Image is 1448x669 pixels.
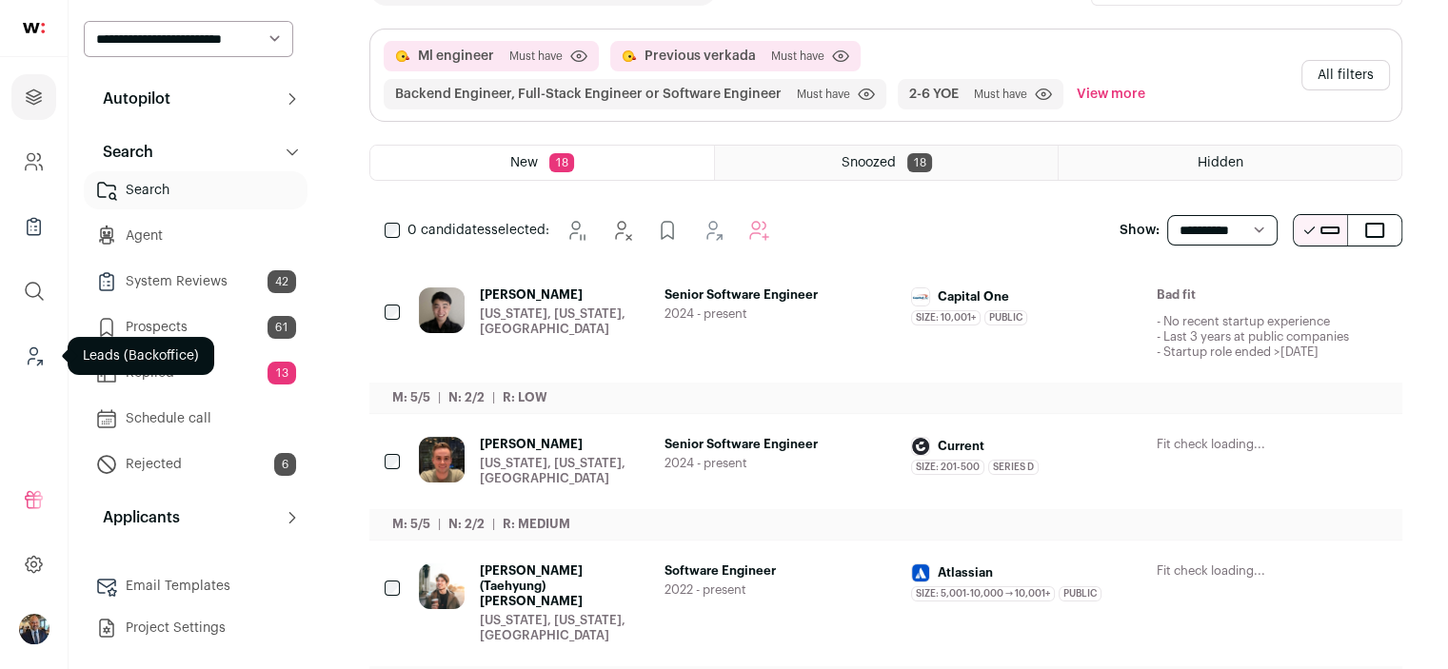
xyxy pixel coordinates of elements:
[68,337,214,375] div: Leads (Backoffice)
[23,23,45,33] img: wellfound-shorthand-0d5821cbd27db2630d0214b213865d53afaa358527fdda9d0ea32b1df1b89c2c.svg
[938,439,984,454] span: Current
[448,391,485,403] span: N: 2/2
[974,87,1027,102] span: Must have
[1198,156,1243,169] span: Hidden
[984,310,1027,325] span: Public
[771,49,824,64] span: Must have
[988,460,1039,475] span: Series D
[549,153,574,172] span: 18
[938,289,1009,305] span: Capital One
[907,153,932,172] span: 18
[392,518,430,530] span: M: 5/5
[392,390,547,405] ul: | |
[84,80,307,118] button: Autopilot
[664,306,895,322] span: 2024 - present
[84,499,307,537] button: Applicants
[664,287,895,303] span: Senior Software Engineer
[1157,563,1387,579] div: Fit check loading...
[909,85,959,104] button: 2-6 YOE
[664,437,895,452] span: Senior Software Engineer
[268,362,296,384] span: 13
[1157,437,1387,452] div: Fit check loading...
[407,224,491,237] span: 0 candidates
[392,391,430,403] span: M: 5/5
[407,221,549,240] span: selected:
[911,460,984,475] span: Size: 201-500
[503,391,547,403] span: R: Low
[480,437,649,452] span: [PERSON_NAME]
[509,49,563,64] span: Must have
[19,614,50,644] img: 18202275-medium_jpg
[480,287,649,303] span: [PERSON_NAME]
[1157,314,1387,360] p: - No recent startup experience - Last 3 years at public companies - Startup role ended >[DATE]
[11,74,56,120] a: Projects
[1120,221,1160,240] p: Show:
[448,518,485,530] span: N: 2/2
[664,456,895,471] span: 2024 - present
[84,263,307,301] a: System Reviews42
[268,316,296,339] span: 61
[911,586,1055,601] span: Size: 5,001-10,000 → 10,001+
[938,565,993,580] span: Atlassian
[480,456,649,486] div: [US_STATE], [US_STATE], [GEOGRAPHIC_DATA]
[84,133,307,171] button: Search
[91,141,153,164] p: Search
[84,400,307,438] a: Schedule call
[91,506,180,529] p: Applicants
[664,582,895,598] span: 2022 - present
[797,87,850,102] span: Must have
[84,567,307,605] a: Email Templates
[480,613,649,643] div: [US_STATE], [US_STATE], [GEOGRAPHIC_DATA]
[912,564,929,581] img: 9a9ba618d49976d33d4f5e77a75d2b314db58c097c30aa7ce80b8d52d657e064.jpg
[84,609,307,647] a: Project Settings
[419,437,1387,517] a: [PERSON_NAME] [US_STATE], [US_STATE], [GEOGRAPHIC_DATA] Senior Software Engineer 2024 - present C...
[19,614,50,644] button: Open dropdown
[84,445,307,483] a: Rejected6
[1059,586,1101,601] span: Public
[480,306,649,337] div: [US_STATE], [US_STATE], [GEOGRAPHIC_DATA]
[645,47,756,66] button: Previous verkada
[419,287,1387,390] a: [PERSON_NAME] [US_STATE], [US_STATE], [GEOGRAPHIC_DATA] Senior Software Engineer 2024 - present C...
[84,171,307,209] a: Search
[419,437,465,482] img: 676cd01967917066978d037356c5ebddd8809e7ead04b45409838eaf77830ce0
[912,438,929,455] img: 8f8161ff9a74f26199c24f2ff89284c55a11042bb034b873c3163d0ff43888a6.png
[11,139,56,185] a: Company and ATS Settings
[664,563,895,579] span: Software Engineer
[715,146,1058,180] a: Snoozed 18
[11,204,56,249] a: Company Lists
[268,270,296,293] span: 42
[1301,60,1390,90] button: All filters
[912,288,929,305] img: 24b4cd1a14005e1eb0453b1a75ab48f7ab5ae425408ff78ab99c55fada566dcb.jpg
[11,333,56,379] a: Leads (Backoffice)
[503,518,570,530] span: R: Medium
[274,453,296,476] span: 6
[480,563,649,609] span: [PERSON_NAME] (Taehyung) [PERSON_NAME]
[418,47,494,66] button: Ml engineer
[419,563,465,609] img: 162194596ca2b8f8bd5331fdf32768a5069c1092e0c3829fc620b16cb989a49e
[1073,79,1149,109] button: View more
[1157,287,1387,303] h2: Bad fit
[510,156,538,169] span: New
[1059,146,1401,180] a: Hidden
[84,308,307,346] a: Prospects61
[842,156,896,169] span: Snoozed
[395,85,782,104] button: Backend Engineer, Full-Stack Engineer or Software Engineer
[392,517,570,532] ul: | |
[84,217,307,255] a: Agent
[419,287,465,333] img: 7884ef92c2d9da5dd3296cdea0cea94397558ecfe89240fa85adc381f4d76aed
[91,88,170,110] p: Autopilot
[911,310,981,325] span: Size: 10,001+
